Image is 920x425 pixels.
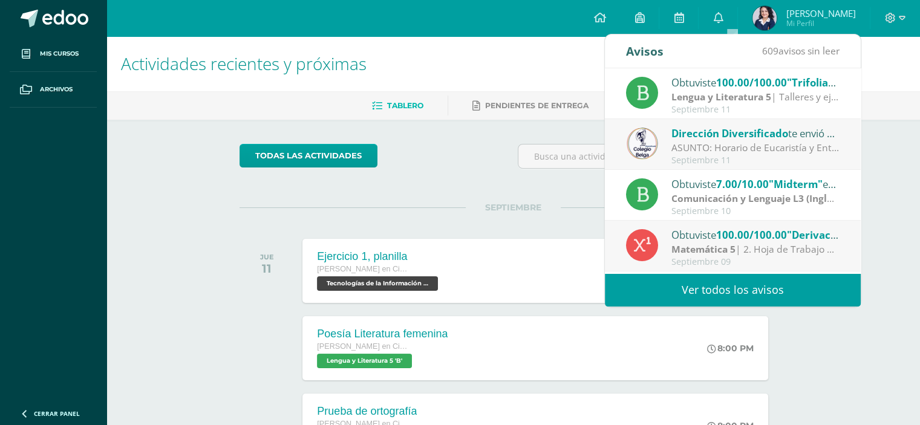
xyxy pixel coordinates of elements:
a: todas las Actividades [240,144,377,167]
a: Pendientes de entrega [472,96,589,115]
a: Tablero [372,96,423,115]
a: Mis cursos [10,36,97,72]
span: 609 [762,44,778,57]
span: Archivos [40,85,73,94]
div: Septiembre 09 [671,257,840,267]
span: 7.00/10.00 [716,177,769,191]
img: fd4108eed1bc0bee24b5d6f07fee5f07.png [752,6,777,30]
div: Obtuviste en [671,176,840,192]
div: Obtuviste en [671,74,840,90]
div: | Talleres y ejercicios [671,90,840,104]
a: Archivos [10,72,97,108]
div: 8:00 PM [707,343,754,354]
a: Ver todos los avisos [605,273,861,307]
div: JUE [260,253,274,261]
div: Septiembre 11 [671,105,840,115]
div: te envió un aviso [671,125,840,141]
span: Dirección Diversificado [671,126,788,140]
div: 11 [260,261,274,276]
div: Obtuviste en [671,227,840,242]
span: 100.00/100.00 [716,76,787,89]
span: Cerrar panel [34,409,80,418]
span: [PERSON_NAME] [786,7,855,19]
span: [PERSON_NAME] en Ciencias y Letras [317,265,408,273]
span: Pendientes de entrega [485,101,589,110]
strong: Lengua y Literatura 5 [671,90,771,103]
div: Septiembre 11 [671,155,840,166]
span: Mis cursos [40,49,79,59]
span: Tablero [387,101,423,110]
div: Ejercicio 1, planilla [317,250,441,263]
input: Busca una actividad próxima aquí... [518,144,786,168]
div: Avisos [626,34,664,68]
div: Poesía Literatura femenina [317,328,448,340]
span: SEPTIEMBRE [466,202,561,213]
span: avisos sin leer [762,44,840,57]
span: Lengua y Literatura 5 'B' [317,354,412,368]
span: Mi Perfil [786,18,855,28]
span: "Derivación Implícita." [787,228,901,242]
strong: Comunicación y Lenguaje L3 (Inglés) 5 [671,192,848,205]
span: "Trifoliar Libro 10 min" [787,76,902,89]
span: [PERSON_NAME] en Ciencias y Letras [317,342,408,351]
span: Tecnologías de la Información y la Comunicación 5 'B' [317,276,438,291]
img: 544bf8086bc8165e313644037ea68f8d.png [626,128,658,160]
span: Actividades recientes y próximas [121,52,367,75]
div: | 2. Hoja de Trabajo Derivación Implícita [671,242,840,256]
div: ASUNTO: Horario de Eucaristía y Entrega Simbólica de Títulos: ASUNTO: Horario de Eucaristía y Ent... [671,141,840,155]
div: Prueba de ortografía [317,405,417,418]
span: "Midterm" [769,177,823,191]
div: Septiembre 10 [671,206,840,216]
div: | zona [671,192,840,206]
span: 100.00/100.00 [716,228,787,242]
strong: Matemática 5 [671,242,736,256]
